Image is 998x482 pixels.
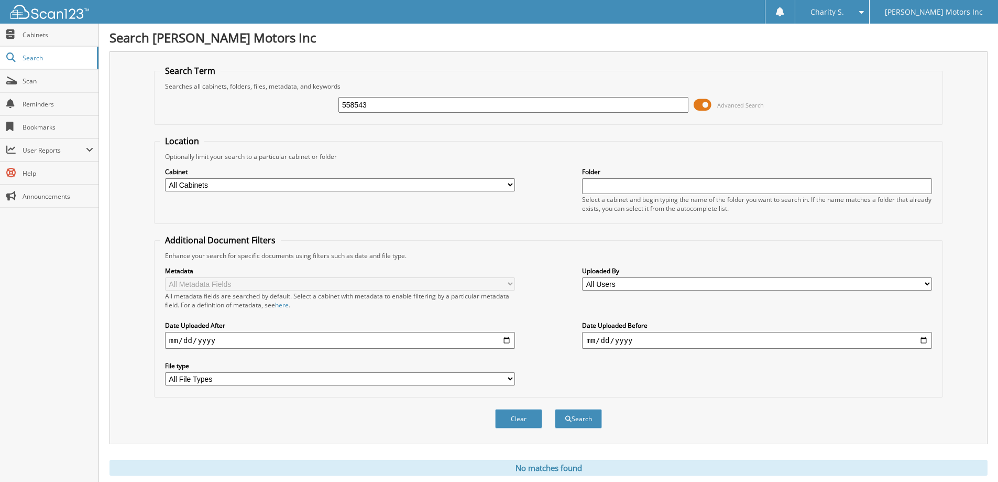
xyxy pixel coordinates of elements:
[495,409,542,429] button: Clear
[160,135,204,147] legend: Location
[582,332,932,349] input: end
[717,101,764,109] span: Advanced Search
[165,321,515,330] label: Date Uploaded After
[582,321,932,330] label: Date Uploaded Before
[582,195,932,213] div: Select a cabinet and begin typing the name of the folder you want to search in. If the name match...
[885,9,983,15] span: [PERSON_NAME] Motors Inc
[160,152,937,161] div: Optionally limit your search to a particular cabinet or folder
[109,29,988,46] h1: Search [PERSON_NAME] Motors Inc
[23,169,93,178] span: Help
[810,9,844,15] span: Charity S.
[23,77,93,85] span: Scan
[165,361,515,370] label: File type
[160,65,221,77] legend: Search Term
[555,409,602,429] button: Search
[275,301,289,309] a: here
[23,53,92,62] span: Search
[23,100,93,109] span: Reminders
[23,192,93,201] span: Announcements
[165,266,515,275] label: Metadata
[23,123,93,132] span: Bookmarks
[160,234,281,246] legend: Additional Document Filters
[109,460,988,476] div: No matches found
[165,332,515,349] input: start
[582,167,932,176] label: Folder
[582,266,932,275] label: Uploaded By
[165,167,515,176] label: Cabinet
[23,146,86,155] span: User Reports
[165,292,515,309] div: All metadata fields are searched by default. Select a cabinet with metadata to enable filtering b...
[160,82,937,91] div: Searches all cabinets, folders, files, metadata, and keywords
[23,30,93,39] span: Cabinets
[160,251,937,260] div: Enhance your search for specific documents using filters such as date and file type.
[10,5,89,19] img: scan123-logo-white.svg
